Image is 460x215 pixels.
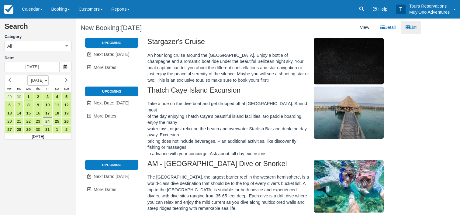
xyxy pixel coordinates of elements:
th: Fri [43,86,52,92]
a: 5 [62,93,71,101]
li: Upcoming [85,160,138,170]
li: Upcoming [85,87,138,96]
th: Wed [24,86,33,92]
div: T [396,5,406,14]
h2: Search [5,23,71,34]
a: 24 [43,117,52,125]
span: Next Date: [DATE] [94,52,129,57]
a: 2 [62,125,71,134]
a: 21 [14,117,24,125]
a: Next Date: [DATE] [85,97,138,109]
a: 29 [5,93,14,101]
a: 31 [43,125,52,134]
h2: Stargazer's Cruise [147,38,390,49]
span: Next Date: [DATE] [94,101,129,105]
a: 13 [5,109,14,117]
a: 12 [62,101,71,109]
span: More Dates [94,114,116,118]
a: 1 [24,93,33,101]
li: View: [355,21,375,34]
img: checkfront-main-nav-mini-logo.png [4,5,13,14]
a: 18 [52,109,62,117]
th: Thu [33,86,43,92]
p: Muy'Ono Adventures [409,9,450,15]
a: 26 [62,117,71,125]
h1: New Booking: [81,24,244,32]
p: An hour long cruise around the [GEOGRAPHIC_DATA]. Enjoy a bottle of champagne and a romantic boat... [147,52,390,84]
a: 9 [33,101,43,109]
img: M308-1 [314,38,384,84]
a: Next Date: [DATE] [85,48,138,61]
p: Take a ride on the dive boat and get dropped off at [GEOGRAPHIC_DATA]. Spend most of the day enjo... [147,101,390,157]
span: Help [378,7,387,12]
a: 25 [52,117,62,125]
a: 14 [14,109,24,117]
a: 7 [14,101,24,109]
a: 28 [14,125,24,134]
a: 3 [43,93,52,101]
a: 8 [24,101,33,109]
span: [DATE] [121,24,142,32]
a: 10 [43,101,52,109]
a: Detail [376,21,400,34]
span: All [7,43,12,49]
li: Upcoming [85,38,138,48]
th: Mon [5,86,14,92]
img: M294-1 [314,160,384,213]
a: 30 [14,93,24,101]
a: 6 [5,101,14,109]
a: 1 [52,125,62,134]
p: The [GEOGRAPHIC_DATA], the largest barrier reef in the western hemisphere, is a world-class dive ... [147,174,390,211]
th: Sun [62,86,71,92]
a: 23 [33,117,43,125]
a: 19 [62,109,71,117]
a: 30 [33,125,43,134]
a: 27 [5,125,14,134]
a: 4 [52,93,62,101]
span: Next Date: [DATE] [94,174,129,179]
img: M296-1 [314,87,384,139]
a: Next Date: [DATE] [85,170,138,183]
a: List [401,21,421,34]
th: Tue [14,86,24,92]
a: 16 [33,109,43,117]
h2: AM - [GEOGRAPHIC_DATA] Dive or Snorkel [147,160,390,171]
a: 20 [5,117,14,125]
label: Category [5,34,71,40]
a: 29 [24,125,33,134]
button: All [5,41,71,51]
label: Date: [5,55,71,61]
span: More Dates [94,187,116,192]
a: 22 [24,117,33,125]
h2: Thatch Caye Island Excursion [147,87,390,98]
td: [DATE] [5,134,71,140]
p: Tours Reservations [409,3,450,9]
a: 15 [24,109,33,117]
a: 2 [33,93,43,101]
th: Sat [52,86,62,92]
a: 17 [43,109,52,117]
i: Help [373,7,377,11]
a: 11 [52,101,62,109]
span: More Dates [94,65,116,70]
